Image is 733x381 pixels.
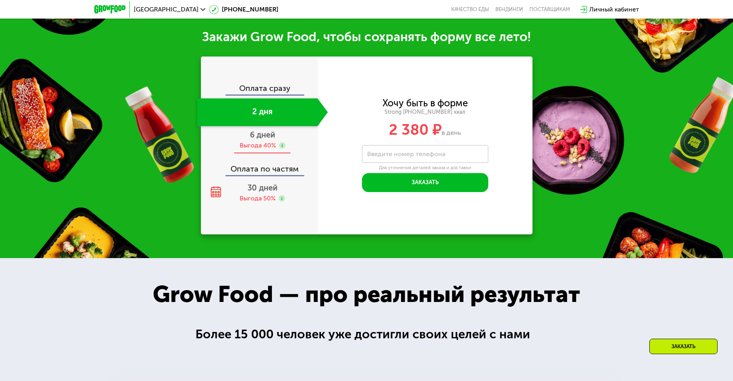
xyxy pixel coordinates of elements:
span: [GEOGRAPHIC_DATA] [134,6,199,13]
label: Введите номер телефона [367,152,445,156]
span: 6 дней [250,130,275,140]
div: Хочу быть в форме [382,99,468,108]
div: Для уточнения деталей заказа и доставки [362,165,488,171]
div: Более 15 000 человек уже достигли своих целей с нами [195,325,538,344]
a: Вендинги [495,6,523,13]
span: 30 дней [247,183,277,192]
div: Оплата по частям [202,157,318,175]
div: Личный кабинет [589,5,639,14]
div: Выгода 50% [240,194,276,203]
button: Заказать [362,173,488,192]
span: в день [442,129,461,136]
a: [PHONE_NUMBER] [209,5,278,14]
div: поставщикам [529,6,570,13]
a: Качество еды [451,6,489,13]
div: Выгода 40% [240,141,276,150]
div: Grow Food — про реальный результат [136,277,598,312]
div: Заказать [649,339,718,354]
div: Strong [PHONE_NUMBER] ккал [318,109,532,116]
div: Оплата сразу [202,84,318,94]
span: 2 380 ₽ [389,121,442,139]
